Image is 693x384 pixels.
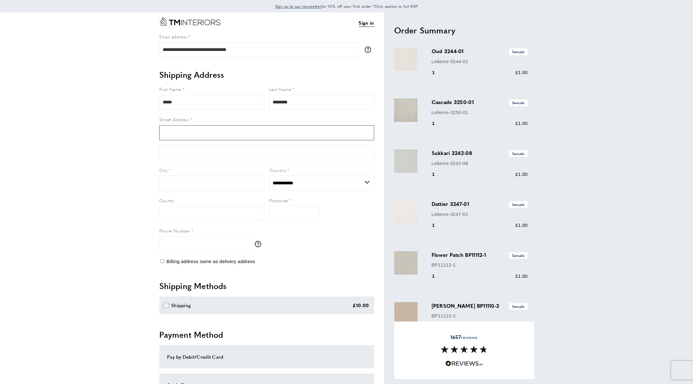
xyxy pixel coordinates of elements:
input: Billing address same as delivery address [161,259,164,263]
div: 1 [432,222,444,229]
span: Postcode [269,197,288,203]
h3: Oud 3244-01 [432,47,528,55]
h3: Flower Patch BP11112-1 [432,251,528,259]
span: Sample [509,48,528,55]
h3: Sukkari 3242-08 [432,149,528,157]
span: Last Name [269,86,291,92]
div: £10.00 [353,302,369,309]
a: Sign in [359,19,374,27]
span: Sample [509,303,528,310]
img: Cascade 3250-01 [394,98,418,122]
div: 1 [432,171,444,178]
span: County [159,197,174,203]
span: Sample [509,150,528,157]
span: £1.00 [515,121,527,126]
a: Sign up to our newsletter [275,3,322,9]
span: Email address [159,33,187,40]
p: Lelievre-3242-08 [432,160,528,167]
h2: Shipping Methods [159,280,374,292]
a: Go to Home page [159,17,220,26]
img: Sukkari 3242-08 [394,149,418,173]
span: Sample [509,99,528,106]
span: £1.00 [515,222,527,228]
p: BP11112-1 [432,261,528,269]
div: Shipping [171,302,191,309]
span: for 10% off your first order *Only applies to full RRP [275,3,418,9]
img: Oud 3244-01 [394,47,418,71]
h3: Cascade 3250-01 [432,98,528,106]
strong: 1657 [450,333,461,341]
p: Lelievre-3250-01 [432,109,528,116]
p: BP11110-2 [432,312,528,320]
span: £1.00 [515,273,527,279]
div: Pay by Debit/Credit Card [167,353,366,361]
span: Street Address [159,116,189,122]
span: Phone Number [159,227,190,234]
span: reviews [450,334,478,340]
button: More information [255,241,264,247]
span: Country [269,167,286,173]
p: Lelievre-3244-01 [432,58,528,65]
span: £1.00 [515,172,527,177]
span: £1.00 [515,70,527,75]
img: Dattier 3247-01 [394,200,418,224]
img: Reviews.io 5 stars [445,361,483,367]
p: Lelievre-3247-01 [432,211,528,218]
div: 1 [432,272,444,280]
div: 1 [432,120,444,127]
span: Billing address same as delivery address [166,259,255,264]
button: More information [365,47,374,53]
span: First Name [159,86,181,92]
span: Sample [509,252,528,259]
div: 1 [432,69,444,76]
span: City [159,167,168,173]
h2: Order Summary [394,25,534,36]
h3: [PERSON_NAME] BP11110-2 [432,302,528,310]
h2: Shipping Address [159,69,374,80]
h3: Dattier 3247-01 [432,200,528,208]
img: Flower Patch BP11112-1 [394,251,418,275]
img: Dotty BP11110-2 [394,302,418,326]
span: Sample [509,201,528,208]
h2: Payment Method [159,329,374,340]
img: Reviews section [441,346,488,353]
